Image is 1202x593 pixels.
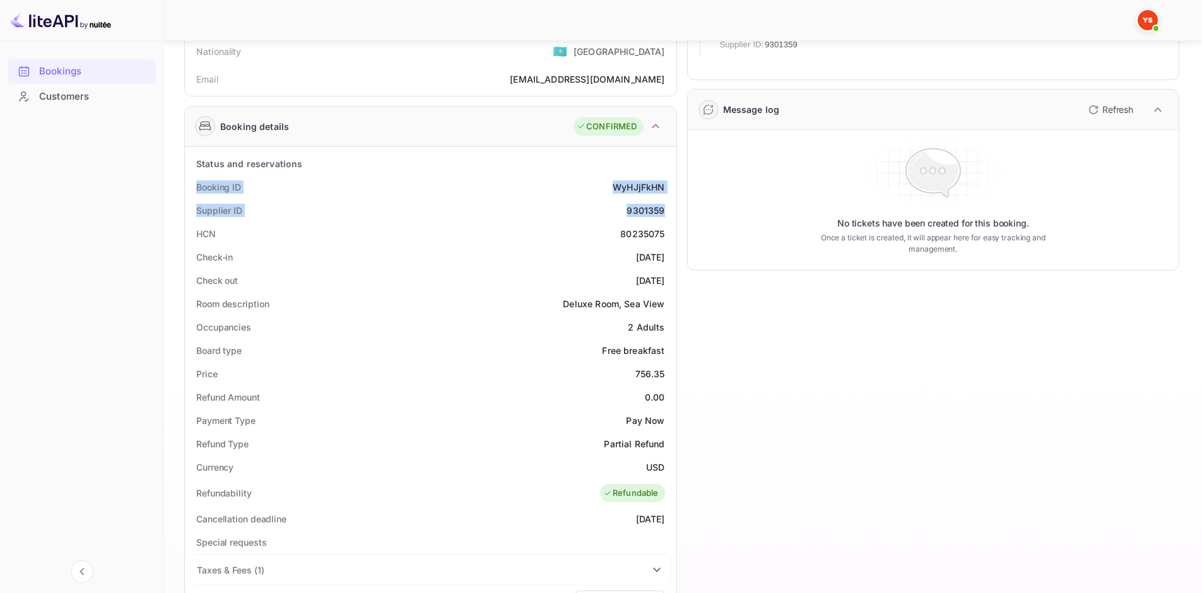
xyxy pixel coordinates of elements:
[8,85,156,109] div: Customers
[39,90,150,104] div: Customers
[197,563,264,577] div: Taxes & Fees ( 1 )
[191,555,671,585] div: Taxes & Fees (1)
[801,232,1065,255] p: Once a ticket is created, it will appear here for easy tracking and management.
[196,297,269,310] div: Room description
[628,320,664,334] div: 2 Adults
[71,560,93,583] button: Collapse navigation
[196,227,216,240] div: HCN
[196,274,238,287] div: Check out
[574,45,665,58] div: [GEOGRAPHIC_DATA]
[627,204,664,217] div: 9301359
[645,390,665,404] div: 0.00
[636,250,665,264] div: [DATE]
[620,227,664,240] div: 80235075
[196,45,242,58] div: Nationality
[196,320,251,334] div: Occupancies
[577,120,637,133] div: CONFIRMED
[196,461,233,474] div: Currency
[553,40,567,62] span: United States
[196,73,218,86] div: Email
[196,250,233,264] div: Check-in
[196,157,302,170] div: Status and reservations
[613,180,664,194] div: WyHJjFkHN
[646,461,664,474] div: USD
[1138,10,1158,30] img: Yandex Support
[39,64,150,79] div: Bookings
[636,274,665,287] div: [DATE]
[220,120,289,133] div: Booking details
[196,536,266,549] div: Special requests
[8,59,156,84] div: Bookings
[603,487,659,500] div: Refundable
[635,367,665,380] div: 756.35
[720,38,764,51] span: Supplier ID:
[602,344,664,357] div: Free breakfast
[1102,103,1133,116] p: Refresh
[196,486,252,500] div: Refundability
[196,204,242,217] div: Supplier ID
[510,73,664,86] div: [EMAIL_ADDRESS][DOMAIN_NAME]
[8,85,156,108] a: Customers
[1081,100,1138,120] button: Refresh
[196,414,256,427] div: Payment Type
[604,437,664,450] div: Partial Refund
[196,512,286,525] div: Cancellation deadline
[196,390,260,404] div: Refund Amount
[837,217,1029,230] p: No tickets have been created for this booking.
[196,180,241,194] div: Booking ID
[626,414,664,427] div: Pay Now
[636,512,665,525] div: [DATE]
[563,297,664,310] div: Deluxe Room, Sea View
[8,59,156,83] a: Bookings
[196,344,242,357] div: Board type
[723,103,780,116] div: Message log
[196,437,249,450] div: Refund Type
[10,10,111,30] img: LiteAPI logo
[196,367,218,380] div: Price
[765,38,798,51] span: 9301359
